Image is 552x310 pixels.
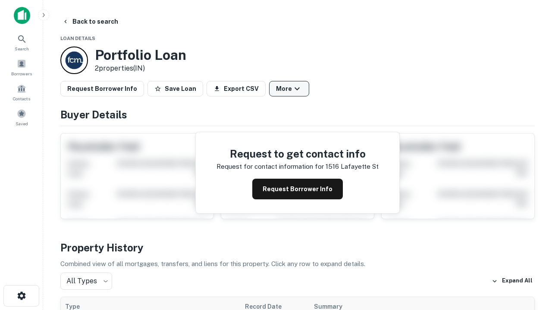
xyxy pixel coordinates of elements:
p: Combined view of all mortgages, transfers, and liens for this property. Click any row to expand d... [60,259,535,269]
span: Contacts [13,95,30,102]
a: Borrowers [3,56,41,79]
p: Request for contact information for [216,161,324,172]
img: capitalize-icon.png [14,7,30,24]
button: Export CSV [207,81,266,96]
h3: Portfolio Loan [95,47,186,63]
span: Search [15,45,29,52]
span: Loan Details [60,36,95,41]
button: Expand All [489,275,535,288]
p: 1516 lafayette st [326,161,379,172]
p: 2 properties (IN) [95,63,186,74]
button: Save Loan [147,81,203,96]
a: Contacts [3,81,41,104]
h4: Request to get contact info [216,146,379,161]
button: More [269,81,309,96]
button: Back to search [59,14,122,29]
span: Saved [16,120,28,127]
button: Request Borrower Info [252,179,343,199]
h4: Property History [60,240,535,255]
iframe: Chat Widget [509,241,552,282]
button: Request Borrower Info [60,81,144,96]
h4: Buyer Details [60,107,535,122]
a: Search [3,31,41,54]
span: Borrowers [11,70,32,77]
div: All Types [60,273,112,290]
a: Saved [3,105,41,129]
